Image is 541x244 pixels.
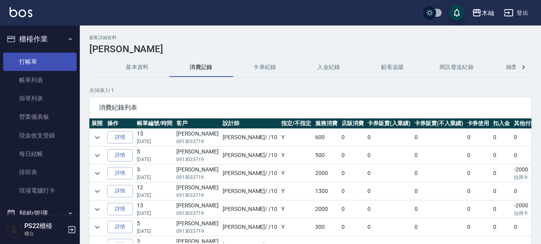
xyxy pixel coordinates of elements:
[91,221,103,233] button: expand row
[135,218,174,236] td: 5
[482,8,494,18] div: 木屾
[91,132,103,144] button: expand row
[3,163,77,181] a: 排班表
[221,165,279,182] td: [PERSON_NAME] / /10
[491,218,512,236] td: 0
[176,138,219,145] p: 0913033719
[174,118,221,129] th: 客戶
[169,58,233,77] button: 消費記錄
[365,147,413,164] td: 0
[449,5,465,21] button: save
[91,203,103,215] button: expand row
[107,203,133,215] a: 詳情
[176,228,219,235] p: 0913033719
[3,89,77,108] a: 掛單列表
[491,147,512,164] td: 0
[465,147,492,164] td: 0
[3,203,77,224] button: 預約管理
[24,230,65,237] p: 櫃台
[137,174,172,181] p: [DATE]
[174,147,221,164] td: [PERSON_NAME]
[135,183,174,200] td: 12
[137,156,172,163] p: [DATE]
[340,201,366,218] td: 0
[313,218,340,236] td: 300
[91,167,103,179] button: expand row
[465,201,492,218] td: 0
[221,118,279,129] th: 設計師
[89,87,531,94] p: 共 38 筆, 1 / 1
[10,7,32,17] img: Logo
[91,150,103,161] button: expand row
[107,185,133,197] a: 詳情
[3,126,77,145] a: 現金收支登錄
[174,129,221,146] td: [PERSON_NAME]
[313,129,340,146] td: 600
[221,201,279,218] td: [PERSON_NAME] / /10
[105,118,135,129] th: 操作
[340,129,366,146] td: 0
[313,201,340,218] td: 2000
[137,192,172,199] p: [DATE]
[340,218,366,236] td: 0
[413,129,465,146] td: 0
[137,138,172,145] p: [DATE]
[340,118,366,129] th: 店販消費
[465,165,492,182] td: 0
[465,218,492,236] td: 0
[279,183,313,200] td: Y
[3,29,77,49] button: 櫃檯作業
[365,129,413,146] td: 0
[221,218,279,236] td: [PERSON_NAME] / /10
[91,185,103,197] button: expand row
[365,201,413,218] td: 0
[501,6,531,20] button: 登出
[491,183,512,200] td: 0
[89,43,531,55] h3: [PERSON_NAME]
[221,183,279,200] td: [PERSON_NAME] / /10
[89,35,531,40] h2: 顧客詳細資料
[6,222,22,238] img: Person
[340,165,366,182] td: 0
[3,53,77,71] a: 打帳單
[135,165,174,182] td: 3
[313,165,340,182] td: 2000
[135,118,174,129] th: 帳單編號/時間
[279,147,313,164] td: Y
[135,129,174,146] td: 15
[413,183,465,200] td: 0
[279,129,313,146] td: Y
[3,71,77,89] a: 帳單列表
[365,165,413,182] td: 0
[137,228,172,235] p: [DATE]
[413,218,465,236] td: 0
[491,201,512,218] td: 0
[279,118,313,129] th: 指定/不指定
[24,222,65,230] h5: PS22櫃檯
[279,165,313,182] td: Y
[176,210,219,217] p: 0913033719
[465,183,492,200] td: 0
[465,129,492,146] td: 0
[135,201,174,218] td: 13
[176,156,219,163] p: 0913033719
[313,118,340,129] th: 服務消費
[313,147,340,164] td: 500
[107,167,133,179] a: 詳情
[174,201,221,218] td: [PERSON_NAME]
[233,58,297,77] button: 卡券紀錄
[221,129,279,146] td: [PERSON_NAME] / /10
[279,201,313,218] td: Y
[107,131,133,144] a: 詳情
[105,58,169,77] button: 基本資料
[340,147,366,164] td: 0
[413,147,465,164] td: 0
[365,183,413,200] td: 0
[491,118,512,129] th: 扣入金
[176,174,219,181] p: 0913033719
[313,183,340,200] td: 1300
[137,210,172,217] p: [DATE]
[174,218,221,236] td: [PERSON_NAME]
[365,118,413,129] th: 卡券販賣(入業績)
[361,58,425,77] button: 顧客追蹤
